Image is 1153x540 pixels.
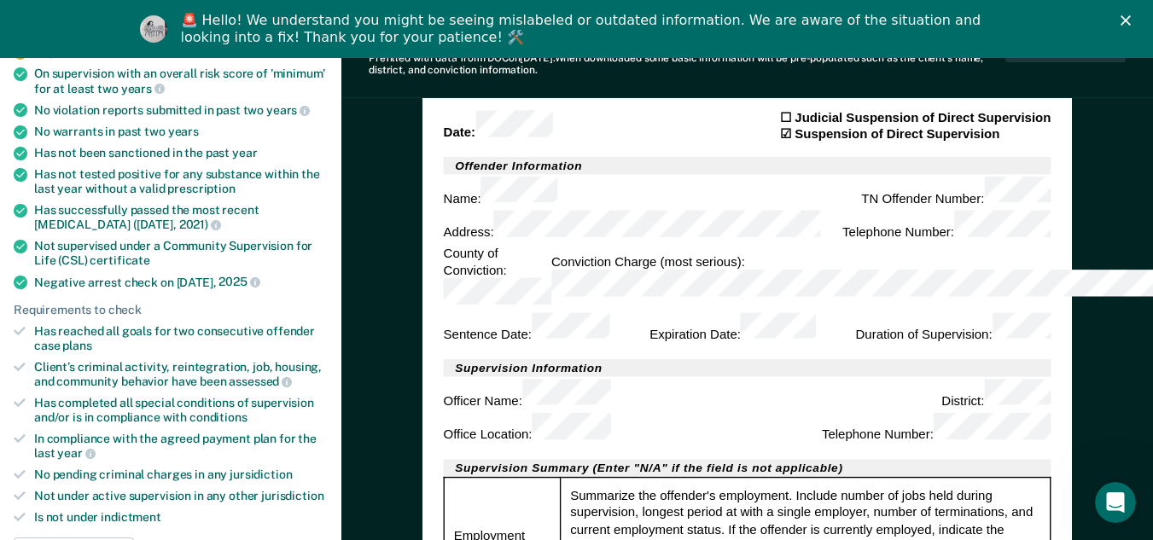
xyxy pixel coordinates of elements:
[780,125,1051,142] div: ☑ Suspension of Direct Supervision
[34,510,328,525] div: Is not under
[179,218,221,231] span: 2021)
[34,67,328,96] div: On supervision with an overall risk score of 'minimum' for at least two
[34,125,328,139] div: No warrants in past two
[101,510,161,524] span: indictment
[34,324,328,353] div: Has reached all goals for two consecutive offender case
[444,156,1051,173] h2: Offender Information
[167,182,235,195] span: prescription
[1121,15,1138,26] div: Close
[34,275,328,290] div: Negative arrest check on [DATE],
[218,275,259,288] span: 2025
[121,82,165,96] span: years
[444,312,610,342] div: Sentence Date :
[229,375,292,388] span: assessed
[34,467,328,482] div: No pending criminal charges in any
[266,103,310,117] span: years
[856,312,1051,342] div: Duration of Supervision :
[261,489,323,502] span: jurisdiction
[444,245,551,308] div: County of Conviction :
[444,210,821,240] div: Address :
[90,253,149,267] span: certificate
[181,12,987,46] div: 🚨 Hello! We understand you might be seeing mislabeled or outdated information. We are aware of th...
[189,410,247,424] span: conditions
[62,339,91,352] span: plans
[34,167,328,196] div: Has not tested positive for any substance within the last year without a valid
[232,146,257,160] span: year
[34,432,328,461] div: In compliance with the agreed payment plan for the last
[649,312,815,342] div: Expiration Date :
[14,303,328,317] div: Requirements to check
[842,210,1051,240] div: Telephone Number :
[34,203,328,232] div: Has successfully passed the most recent [MEDICAL_DATA] ([DATE],
[444,379,611,409] div: Officer Name :
[230,467,292,481] span: jursidiction
[941,379,1051,409] div: District :
[140,15,167,43] img: Profile image for Kim
[34,489,328,503] div: Not under active supervision in any other
[34,239,328,268] div: Not supervised under a Community Supervision for Life (CSL)
[444,358,1051,375] h2: Supervision Information
[34,360,328,389] div: Client’s criminal activity, reintegration, job, housing, and community behavior have been
[444,176,557,206] div: Name :
[444,413,612,443] div: Office Location :
[57,446,95,460] span: year
[34,146,328,160] div: Has not been sanctioned in the past
[861,176,1051,206] div: TN Offender Number :
[444,111,554,141] div: Date :
[34,396,328,425] div: Has completed all special conditions of supervision and/or is in compliance with
[168,125,199,138] span: years
[34,102,328,118] div: No violation reports submitted in past two
[1095,482,1136,523] iframe: Intercom live chat
[444,459,1051,476] h2: Supervision Summary (Enter "N/A" if the field is not applicable)
[822,413,1051,443] div: Telephone Number :
[369,52,1005,77] div: Prefilled with data from TDOC on [DATE] . When downloaded some basic information will be pre-popu...
[780,109,1051,125] div: ☐ Judicial Suspension of Direct Supervision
